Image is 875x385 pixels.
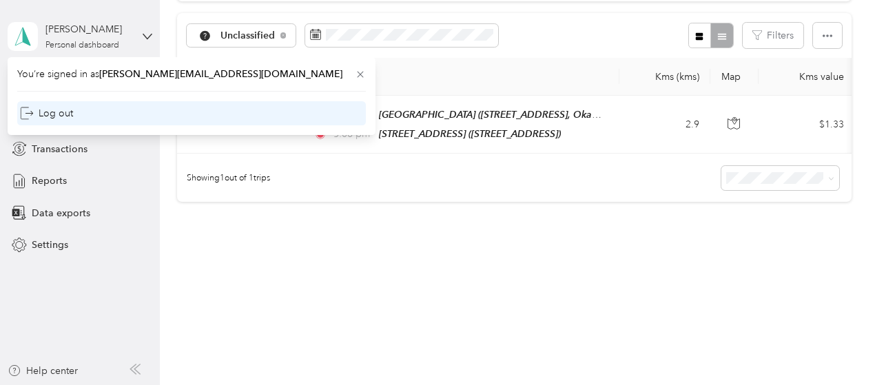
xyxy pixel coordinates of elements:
span: Transactions [32,142,87,156]
td: $1.33 [759,96,855,154]
span: Reports [32,174,67,188]
button: Filters [743,23,803,48]
button: Help center [8,364,78,378]
iframe: Everlance-gr Chat Button Frame [798,308,875,385]
td: 2.9 [619,96,710,154]
th: Kms (kms) [619,58,710,96]
th: Locations [302,58,619,96]
span: [GEOGRAPHIC_DATA] ([STREET_ADDRESS], Okanagan-[GEOGRAPHIC_DATA], [GEOGRAPHIC_DATA]) [379,109,824,121]
div: [PERSON_NAME] [45,22,132,37]
span: You’re signed in as [17,67,366,81]
span: [STREET_ADDRESS] ([STREET_ADDRESS]) [379,128,561,139]
th: Map [710,58,759,96]
th: Kms value [759,58,855,96]
div: Log out [20,106,73,121]
span: Unclassified [220,31,276,41]
span: Showing 1 out of 1 trips [177,172,270,185]
span: Settings [32,238,68,252]
span: [PERSON_NAME][EMAIL_ADDRESS][DOMAIN_NAME] [99,68,342,80]
div: Personal dashboard [45,41,119,50]
span: Data exports [32,206,90,220]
